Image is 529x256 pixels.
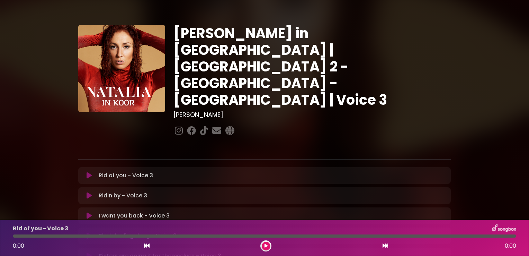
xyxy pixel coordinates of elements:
[99,212,170,220] p: I want you back - Voice 3
[492,224,516,233] img: songbox-logo-white.png
[173,25,451,108] h1: [PERSON_NAME] in [GEOGRAPHIC_DATA] | [GEOGRAPHIC_DATA] 2 - [GEOGRAPHIC_DATA] - [GEOGRAPHIC_DATA] ...
[505,242,516,250] span: 0:00
[173,111,451,119] h3: [PERSON_NAME]
[13,242,24,250] span: 0:00
[99,191,147,200] p: Ridin by - Voice 3
[78,25,165,112] img: YTVS25JmS9CLUqXqkEhs
[13,224,68,233] p: Rid of you - Voice 3
[99,171,153,180] p: Rid of you - Voice 3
